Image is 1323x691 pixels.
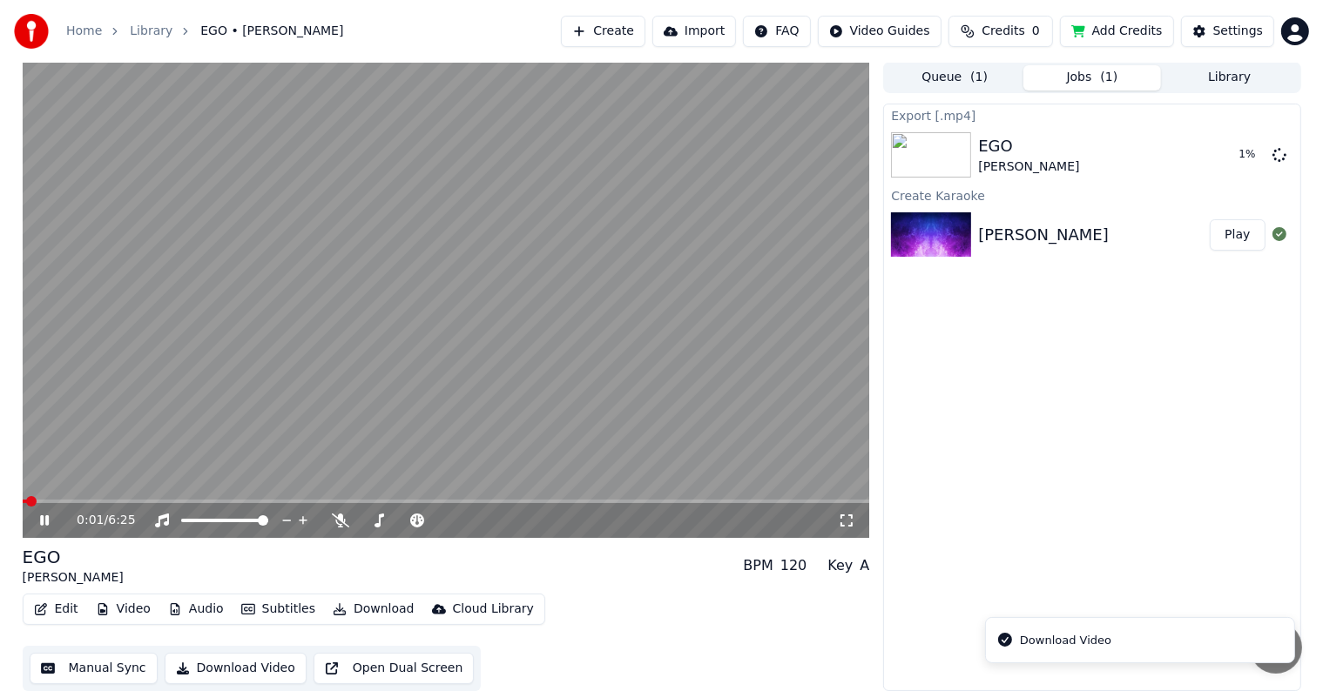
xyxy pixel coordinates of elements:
[978,158,1079,176] div: [PERSON_NAME]
[453,600,534,618] div: Cloud Library
[743,16,810,47] button: FAQ
[978,223,1109,247] div: [PERSON_NAME]
[827,555,853,576] div: Key
[1210,219,1265,251] button: Play
[30,653,158,684] button: Manual Sync
[886,65,1023,91] button: Queue
[27,597,85,621] button: Edit
[780,555,807,576] div: 120
[234,597,322,621] button: Subtitles
[66,23,343,40] nav: breadcrumb
[66,23,102,40] a: Home
[1161,65,1299,91] button: Library
[23,545,124,569] div: EGO
[1239,148,1266,162] div: 1 %
[884,184,1299,205] div: Create Karaoke
[314,653,475,684] button: Open Dual Screen
[884,104,1299,125] div: Export [.mp4]
[89,597,158,621] button: Video
[1100,69,1117,86] span: ( 1 )
[326,597,422,621] button: Download
[652,16,736,47] button: Import
[200,23,343,40] span: EGO • [PERSON_NAME]
[161,597,231,621] button: Audio
[561,16,645,47] button: Create
[108,512,135,529] span: 6:25
[165,653,307,684] button: Download Video
[1213,23,1263,40] div: Settings
[982,23,1024,40] span: Credits
[14,14,49,49] img: youka
[23,569,124,587] div: [PERSON_NAME]
[1181,16,1274,47] button: Settings
[1060,16,1174,47] button: Add Credits
[77,512,118,529] div: /
[1032,23,1040,40] span: 0
[948,16,1053,47] button: Credits0
[1020,632,1111,649] div: Download Video
[130,23,172,40] a: Library
[970,69,988,86] span: ( 1 )
[978,134,1079,158] div: EGO
[860,555,869,576] div: A
[1023,65,1161,91] button: Jobs
[743,555,773,576] div: BPM
[77,512,104,529] span: 0:01
[818,16,942,47] button: Video Guides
